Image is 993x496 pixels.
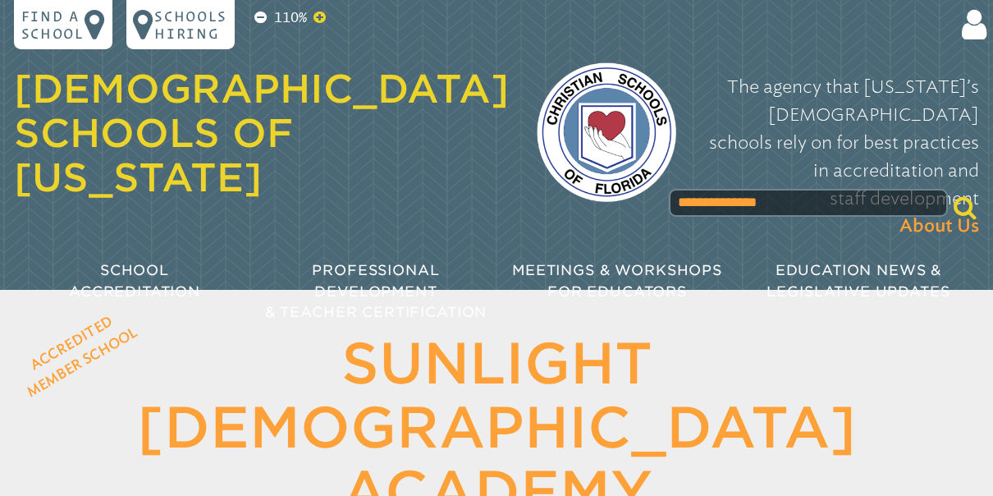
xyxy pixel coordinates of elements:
a: [DEMOGRAPHIC_DATA] Schools of [US_STATE] [14,66,509,200]
span: Education News & Legislative Updates [766,262,950,300]
p: 110% [271,7,311,29]
span: Meetings & Workshops for Educators [512,262,722,300]
p: Schools Hiring [154,7,227,43]
span: Professional Development & Teacher Certification [265,262,487,320]
p: The agency that [US_STATE]’s [DEMOGRAPHIC_DATA] schools rely on for best practices in accreditati... [704,73,979,241]
p: Find a school [21,7,85,43]
span: School Accreditation [69,262,200,300]
img: csf-logo-web-colors.png [537,62,676,202]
